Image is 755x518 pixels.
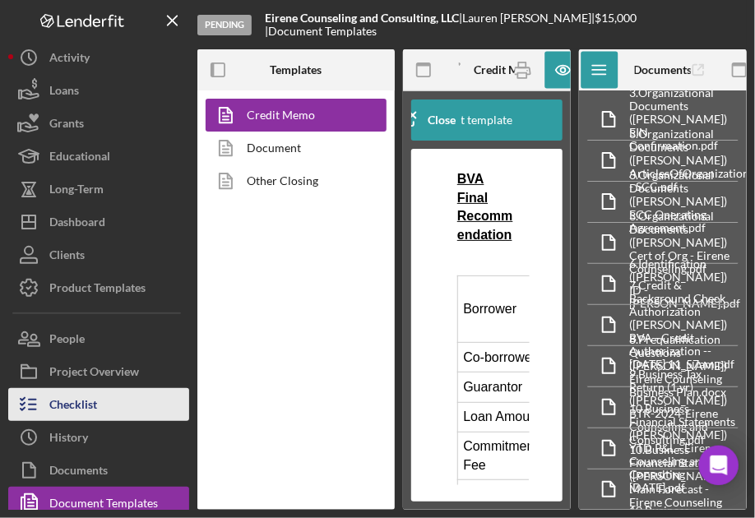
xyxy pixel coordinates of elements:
[8,388,189,421] button: Checklist
[462,12,595,25] div: Lauren [PERSON_NAME] |
[629,368,738,407] div: 9. Business Tax Return (1 yr) ([PERSON_NAME])
[49,355,139,392] div: Project Overview
[387,104,486,136] button: Close preview
[14,266,147,315] td: Commitment/Closing Fee
[8,238,189,271] button: Clients
[14,315,147,345] td: Collateral Filing Fee
[629,442,738,494] div: YTD P&L - Eirene Counseling and Consulting - [DATE].pdf
[8,173,189,206] button: Long-Term
[8,421,189,454] button: History
[206,164,378,197] a: Other Closing
[629,402,738,442] div: 10. Business Financial Statements ([PERSON_NAME])
[629,127,749,167] div: 3. Organizational Documents ([PERSON_NAME])
[49,173,104,210] div: Long-Term
[271,63,322,76] b: Templates
[49,74,79,111] div: Loans
[629,86,738,126] div: 3. Organizational Documents ([PERSON_NAME])
[8,271,189,304] button: Product Templates
[629,333,738,372] div: 8. Prequalification Questions ([PERSON_NAME])
[629,257,740,284] div: 6. Identification ([PERSON_NAME])
[265,12,462,25] div: |
[206,99,378,132] a: Credit Memo
[629,279,738,331] div: 7. Credit & Background Check Authorization ([PERSON_NAME])
[49,322,85,359] div: People
[629,210,738,249] div: 3. Organizational Documents ([PERSON_NAME])
[328,99,646,141] div: This is how your document template will look when completed
[8,41,189,74] button: Activity
[49,238,85,275] div: Clients
[634,63,692,76] b: Documents
[8,107,189,140] button: Grants
[265,25,377,38] div: | Document Templates
[14,207,147,237] td: Guarantor
[49,140,110,177] div: Educational
[49,271,146,308] div: Product Templates
[8,140,189,173] button: Educational
[206,132,378,164] a: Document
[428,104,470,136] div: Close preview
[14,111,147,178] td: Borrower
[8,74,189,107] button: Loans
[49,206,105,243] div: Dashboard
[49,421,88,458] div: History
[8,454,189,487] button: Documents
[629,169,738,208] div: 3. Organizational Documents ([PERSON_NAME])
[595,11,637,25] span: $15,000
[444,165,530,485] iframe: Rich Text Area
[14,178,147,207] td: Co-borrower
[699,446,739,485] div: Open Intercom Messenger
[14,237,147,266] td: Loan Amount
[49,41,90,78] div: Activity
[49,107,84,144] div: Grants
[8,322,189,355] button: People
[8,206,189,238] button: Dashboard
[629,443,738,483] div: 10. Business Financial Statements ([PERSON_NAME])
[197,15,252,35] div: Pending
[265,11,459,25] b: Eirene Counseling and Consulting, LLC
[8,355,189,388] button: Project Overview
[629,249,738,275] div: Cert of Org - Eirene Counseling.pdf
[474,63,541,76] b: Credit Memo
[49,454,108,491] div: Documents
[49,388,97,425] div: Checklist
